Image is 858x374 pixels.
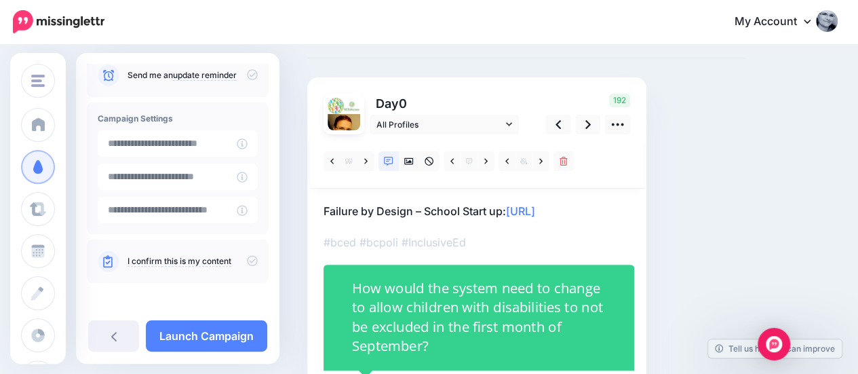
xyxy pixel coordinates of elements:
[370,115,519,134] a: All Profiles
[324,233,630,251] p: #bced #bcpoli #InclusiveEd
[98,113,258,124] h4: Campaign Settings
[324,202,630,220] p: Failure by Design – School Start up:
[708,339,842,358] a: Tell us how we can improve
[128,256,231,267] a: I confirm this is my content
[758,328,790,360] div: Open Intercom Messenger
[328,114,360,147] img: 1516780705393-78207.png
[344,98,360,114] img: 24067852_867742030017529_6061407508615199506_n-bsa31260.jpg
[399,96,407,111] span: 0
[352,279,606,356] div: How would the system need to change to allow children with disabilities to not be excluded in the...
[128,69,258,81] p: Send me an
[328,98,344,114] img: 5-FNid7e-21501.jpg
[609,94,630,107] span: 192
[31,75,45,87] img: menu.png
[370,94,521,113] p: Day
[13,10,104,33] img: Missinglettr
[376,117,503,132] span: All Profiles
[721,5,838,39] a: My Account
[506,204,535,218] a: [URL]
[173,70,237,81] a: update reminder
